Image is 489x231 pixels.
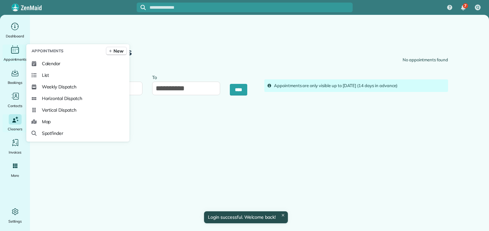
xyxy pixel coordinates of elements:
span: Settings [8,218,22,225]
a: Cleaners [3,114,27,132]
a: Weekly Dispatch [29,81,127,93]
span: Weekly Dispatch [42,84,76,90]
span: Calendar [42,60,61,67]
a: Spotfinder [29,127,127,139]
a: Dashboard [3,21,27,39]
span: CJ [476,5,480,10]
a: Appointments [3,45,27,63]
span: Cleaners [8,126,22,132]
div: 7 unread notifications [456,1,470,15]
a: Contacts [3,91,27,109]
span: 7 [464,3,466,8]
span: Spotfinder [42,130,64,136]
span: More [11,172,19,179]
span: Bookings [8,79,23,86]
span: Vertical Dispatch [42,107,76,113]
h2: Appointments [71,47,132,57]
a: List [29,69,127,81]
a: New [106,47,127,55]
a: Bookings [3,68,27,86]
a: Horizontal Dispatch [29,93,127,104]
div: Appointments are only visible up to [DATE] (14 days in advance) [274,83,445,89]
button: Focus search [137,5,146,10]
svg: Focus search [141,5,146,10]
a: Settings [3,206,27,225]
a: Map [29,116,127,127]
a: Invoices [3,137,27,156]
span: Dashboard [6,33,24,39]
span: Contacts [8,103,22,109]
span: New [113,48,123,54]
a: Calendar [29,58,127,69]
h4: Show Appointments [71,66,255,72]
span: Map [42,118,51,125]
div: Login successful. Welcome back! [204,211,288,223]
span: Appointments [4,56,27,63]
a: Vertical Dispatch [29,104,127,116]
span: List [42,72,49,78]
span: Invoices [9,149,22,156]
span: Appointments [32,48,64,54]
span: Horizontal Dispatch [42,95,82,102]
div: No appointments found [403,57,448,63]
label: To [152,71,160,83]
